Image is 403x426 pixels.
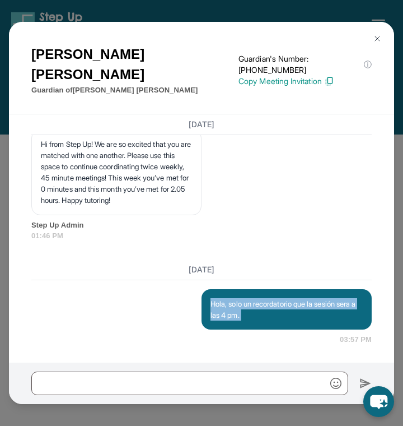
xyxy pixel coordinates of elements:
img: Emoji [330,378,341,389]
p: Guardian's Number: [PHONE_NUMBER] [238,53,372,76]
img: Copy Icon [324,76,334,86]
img: Close Icon [373,34,382,43]
h3: [DATE] [31,119,372,130]
img: Send icon [359,377,372,390]
button: chat-button [363,386,394,417]
p: Guardian of [PERSON_NAME] [PERSON_NAME] [31,85,238,96]
span: ⓘ [364,59,372,70]
span: 01:46 PM [31,230,372,242]
p: Hi from Step Up! We are so excited that you are matched with one another. Please use this space t... [41,138,192,206]
span: 03:57 PM [340,334,372,345]
h1: [PERSON_NAME] [PERSON_NAME] [31,44,238,85]
p: Copy Meeting Invitation [238,76,372,87]
h3: [DATE] [31,264,372,275]
span: Step Up Admin [31,220,372,231]
p: Hola, solo un recordatorio que la sesión sera a las 4 pm. [210,298,363,321]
